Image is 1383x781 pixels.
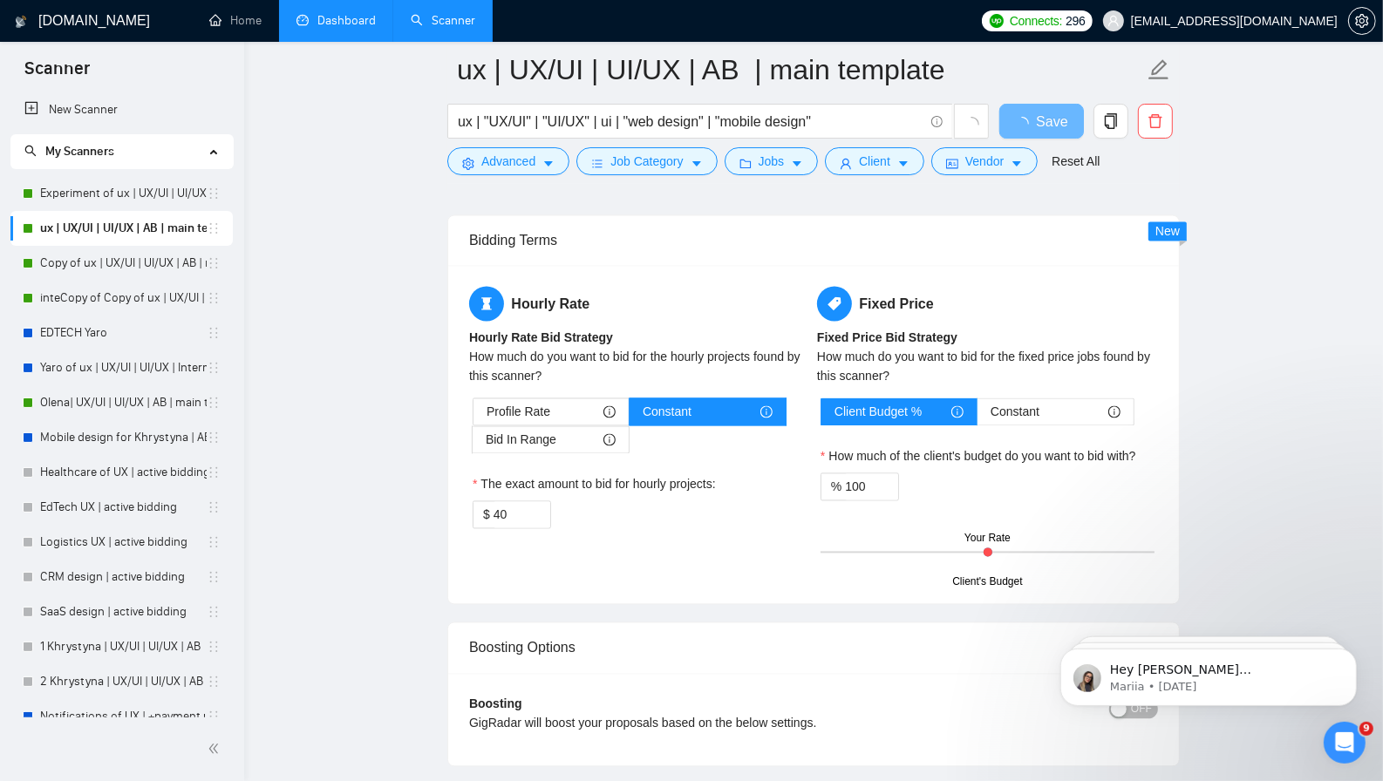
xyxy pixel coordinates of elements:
[207,326,221,340] span: holder
[1015,117,1036,131] span: loading
[817,331,957,345] b: Fixed Price Bid Strategy
[207,431,221,445] span: holder
[835,399,922,425] span: Client Budget %
[207,187,221,200] span: holder
[725,147,819,175] button: folderJobscaret-down
[897,157,910,170] span: caret-down
[759,152,785,171] span: Jobs
[1148,58,1170,81] span: edit
[10,211,233,246] li: ux | UX/UI | UI/UX | AB | main template
[951,406,964,418] span: info-circle
[40,385,207,420] a: Olena| UX/UI | UI/UX | AB | main template
[45,144,114,159] span: My Scanners
[1011,157,1023,170] span: caret-down
[469,331,613,345] b: Hourly Rate Bid Strategy
[840,157,852,170] span: user
[1359,722,1373,736] span: 9
[40,560,207,594] a: CRM design | active bidding
[1349,14,1375,28] span: setting
[10,560,233,594] li: CRM design | active bidding
[1036,111,1067,132] span: Save
[207,710,221,723] span: holder
[1034,612,1383,734] iframe: Intercom notifications message
[40,281,207,316] a: inteCopy of Copy of ux | UX/UI | UI/UX | AB | main template
[610,152,683,171] span: Job Category
[10,664,233,699] li: 2 Khrystyna | UX/UI | UI/UX | AB
[40,594,207,629] a: SaaS design | active bidding
[10,420,233,455] li: Mobile design for Khrystyna | AB
[40,629,207,664] a: 1 Khrystyna | UX/UI | UI/UX | AB
[1066,11,1085,31] span: 296
[207,221,221,235] span: holder
[486,427,556,453] span: Bid In Range
[10,246,233,281] li: Copy of ux | UX/UI | UI/UX | AB | main template
[10,281,233,316] li: inteCopy of Copy of ux | UX/UI | UI/UX | AB | main template
[990,14,1004,28] img: upwork-logo.png
[15,8,27,36] img: logo
[207,675,221,689] span: holder
[845,474,898,500] input: How much of the client's budget do you want to bid with?
[10,629,233,664] li: 1 Khrystyna | UX/UI | UI/UX | AB
[817,287,852,322] span: tag
[1108,406,1121,418] span: info-circle
[10,455,233,490] li: Healthcare of UX | active bidding
[487,399,550,425] span: Profile Rate
[207,256,221,270] span: holder
[603,406,616,418] span: info-circle
[576,147,717,175] button: barsJob Categorycaret-down
[10,594,233,629] li: SaaS design | active bidding
[296,13,376,28] a: dashboardDashboard
[825,147,924,175] button: userClientcaret-down
[10,350,233,385] li: Yaro of ux | UX/UI | UI/UX | Intermediate
[603,434,616,446] span: info-circle
[999,104,1084,139] button: Save
[40,350,207,385] a: Yaro of ux | UX/UI | UI/UX | Intermediate
[1138,104,1173,139] button: delete
[1107,15,1120,27] span: user
[458,111,923,132] input: Search Freelance Jobs...
[991,399,1039,425] span: Constant
[965,152,1004,171] span: Vendor
[40,176,207,211] a: Experiment of ux | UX/UI | UI/UX | AB | main template
[760,406,773,418] span: info-circle
[40,664,207,699] a: 2 Khrystyna | UX/UI | UI/UX | AB
[207,640,221,654] span: holder
[1324,722,1366,764] iframe: Intercom live chat
[1139,113,1172,129] span: delete
[643,399,691,425] span: Constant
[591,157,603,170] span: bars
[24,144,114,159] span: My Scanners
[24,145,37,157] span: search
[473,475,716,494] label: The exact amount to bid for hourly projects:
[964,117,979,132] span: loading
[494,502,550,528] input: The exact amount to bid for hourly projects:
[24,92,219,127] a: New Scanner
[207,361,221,375] span: holder
[40,490,207,525] a: EdTech UX | active bidding
[791,157,803,170] span: caret-down
[817,348,1158,386] div: How much do you want to bid for the fixed price jobs found by this scanner?
[207,570,221,584] span: holder
[207,396,221,410] span: holder
[40,525,207,560] a: Logistics UX | active bidding
[447,147,569,175] button: settingAdvancedcaret-down
[40,246,207,281] a: Copy of ux | UX/UI | UI/UX | AB | main template
[1155,225,1180,239] span: New
[40,316,207,350] a: EDTECH Yaro
[739,157,752,170] span: folder
[207,500,221,514] span: holder
[1094,113,1128,129] span: copy
[469,216,1158,266] div: Bidding Terms
[10,699,233,734] li: Notifications of UX | +payment unverified | AN
[411,13,475,28] a: searchScanner
[821,447,1136,466] label: How much of the client's budget do you want to bid with?
[10,316,233,350] li: EDTECH Yaro
[40,420,207,455] a: Mobile design for Khrystyna | AB
[40,699,207,734] a: Notifications of UX | +payment unverified | AN
[859,152,890,171] span: Client
[40,211,207,246] a: ux | UX/UI | UI/UX | AB | main template
[1348,14,1376,28] a: setting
